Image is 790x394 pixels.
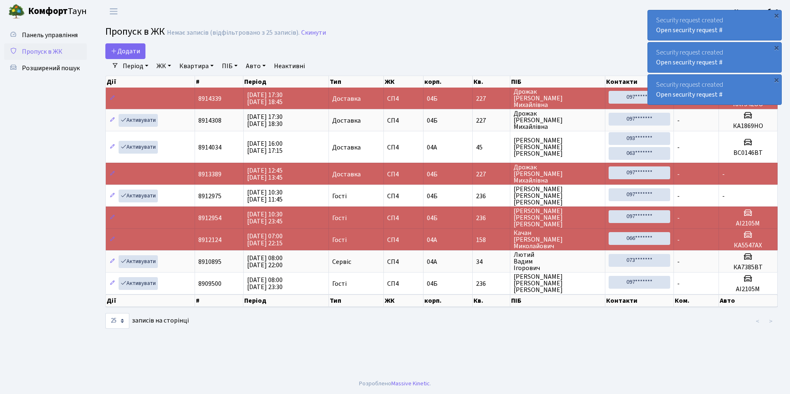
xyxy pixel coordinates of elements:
[195,294,243,307] th: #
[198,257,221,266] span: 8910895
[384,76,424,88] th: ЖК
[243,294,328,307] th: Період
[198,143,221,152] span: 8914034
[247,275,283,292] span: [DATE] 08:00 [DATE] 23:30
[387,144,420,151] span: СП4
[247,210,283,226] span: [DATE] 10:30 [DATE] 23:45
[648,75,781,104] div: Security request created
[387,237,420,243] span: СП4
[424,76,473,88] th: корп.
[387,171,420,178] span: СП4
[28,5,87,19] span: Таун
[198,170,221,179] span: 8913389
[22,31,78,40] span: Панель управління
[198,116,221,125] span: 8914308
[387,117,420,124] span: СП4
[22,64,80,73] span: Розширений пошук
[22,47,62,56] span: Пропуск в ЖК
[677,214,680,223] span: -
[329,294,384,307] th: Тип
[722,170,725,179] span: -
[387,259,420,265] span: СП4
[510,76,605,88] th: ПІБ
[656,26,723,35] a: Open security request #
[514,186,602,206] span: [PERSON_NAME] [PERSON_NAME] [PERSON_NAME]
[111,47,140,56] span: Додати
[514,230,602,249] span: Качан [PERSON_NAME] Миколайович
[195,76,243,88] th: #
[427,257,437,266] span: 04А
[656,58,723,67] a: Open security request #
[514,208,602,228] span: [PERSON_NAME] [PERSON_NAME] [PERSON_NAME]
[387,193,420,199] span: СП4
[106,294,195,307] th: Дії
[677,235,680,244] span: -
[734,7,780,17] a: Консьєрж б. 4.
[271,59,308,73] a: Неактивні
[105,313,189,329] label: записів на сторінці
[105,313,129,329] select: записів на сторінці
[4,27,87,43] a: Панель управління
[722,285,774,293] h5: АІ2105М
[332,171,361,178] span: Доставка
[119,277,158,290] a: Активувати
[427,279,438,288] span: 04Б
[476,280,507,287] span: 236
[329,76,384,88] th: Тип
[176,59,217,73] a: Квартира
[772,76,780,84] div: ×
[677,257,680,266] span: -
[476,259,507,265] span: 34
[332,117,361,124] span: Доставка
[476,117,507,124] span: 227
[722,149,774,157] h5: ВС0146ВТ
[427,192,438,201] span: 04Б
[387,215,420,221] span: СП4
[106,76,195,88] th: Дії
[677,143,680,152] span: -
[734,7,780,16] b: Консьєрж б. 4.
[332,95,361,102] span: Доставка
[473,294,510,307] th: Кв.
[722,220,774,228] h5: АІ2105М
[332,259,351,265] span: Сервіс
[514,88,602,108] span: Дрожак [PERSON_NAME] Михайлівна
[722,242,774,249] h5: КА5547АХ
[219,59,241,73] a: ПІБ
[677,170,680,179] span: -
[772,43,780,52] div: ×
[427,143,437,152] span: 04А
[247,188,283,204] span: [DATE] 10:30 [DATE] 11:45
[772,11,780,19] div: ×
[105,43,145,59] a: Додати
[384,294,424,307] th: ЖК
[719,294,778,307] th: Авто
[198,235,221,244] span: 8912124
[247,254,283,270] span: [DATE] 08:00 [DATE] 22:00
[247,90,283,107] span: [DATE] 17:30 [DATE] 18:45
[332,215,347,221] span: Гості
[359,379,431,388] div: Розроблено .
[476,237,507,243] span: 158
[247,139,283,155] span: [DATE] 16:00 [DATE] 17:15
[301,29,326,37] a: Скинути
[4,60,87,76] a: Розширений пошук
[332,237,347,243] span: Гості
[476,193,507,199] span: 236
[332,144,361,151] span: Доставка
[167,29,300,37] div: Немає записів (відфільтровано з 25 записів).
[424,294,473,307] th: корп.
[427,214,438,223] span: 04Б
[674,294,719,307] th: Ком.
[648,10,781,40] div: Security request created
[247,112,283,128] span: [DATE] 17:30 [DATE] 18:30
[648,43,781,72] div: Security request created
[514,273,602,293] span: [PERSON_NAME] [PERSON_NAME] [PERSON_NAME]
[427,116,438,125] span: 04Б
[605,294,674,307] th: Контакти
[243,76,328,88] th: Період
[514,252,602,271] span: Лютий Вадим Ігорович
[514,110,602,130] span: Дрожак [PERSON_NAME] Михайлівна
[198,279,221,288] span: 8909500
[476,144,507,151] span: 45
